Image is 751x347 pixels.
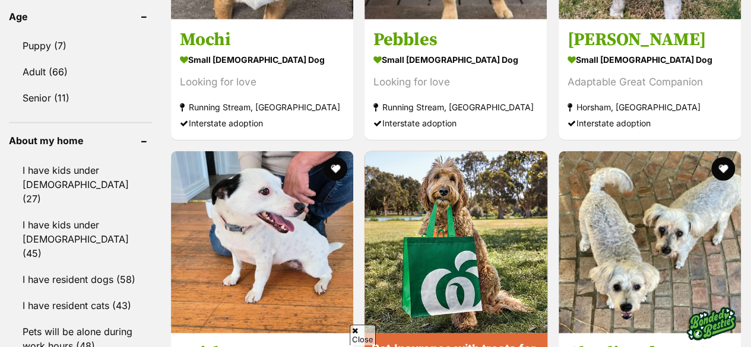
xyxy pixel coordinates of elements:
[559,151,741,333] img: Charlie & Isa - Maltese Dog
[9,135,152,146] header: About my home
[373,51,538,68] strong: small [DEMOGRAPHIC_DATA] Dog
[9,267,152,292] a: I have resident dogs (58)
[559,20,741,140] a: [PERSON_NAME] small [DEMOGRAPHIC_DATA] Dog Adaptable Great Companion Horsham, [GEOGRAPHIC_DATA] I...
[171,151,353,333] img: Paisley - Jack Russell Terrier Dog
[9,33,152,58] a: Puppy (7)
[568,74,732,90] div: Adaptable Great Companion
[180,115,344,131] div: Interstate adoption
[180,51,344,68] strong: small [DEMOGRAPHIC_DATA] Dog
[373,28,538,51] h3: Pebbles
[568,99,732,115] strong: Horsham, [GEOGRAPHIC_DATA]
[373,115,538,131] div: Interstate adoption
[324,157,347,181] button: favourite
[350,324,376,345] span: Close
[568,115,732,131] div: Interstate adoption
[180,99,344,115] strong: Running Stream, [GEOGRAPHIC_DATA]
[9,11,152,22] header: Age
[568,51,732,68] strong: small [DEMOGRAPHIC_DATA] Dog
[365,20,547,140] a: Pebbles small [DEMOGRAPHIC_DATA] Dog Looking for love Running Stream, [GEOGRAPHIC_DATA] Interstat...
[373,99,538,115] strong: Running Stream, [GEOGRAPHIC_DATA]
[568,28,732,51] h3: [PERSON_NAME]
[9,85,152,110] a: Senior (11)
[711,157,735,181] button: favourite
[9,293,152,318] a: I have resident cats (43)
[9,59,152,84] a: Adult (66)
[171,20,353,140] a: Mochi small [DEMOGRAPHIC_DATA] Dog Looking for love Running Stream, [GEOGRAPHIC_DATA] Interstate ...
[373,74,538,90] div: Looking for love
[180,74,344,90] div: Looking for love
[9,212,152,266] a: I have kids under [DEMOGRAPHIC_DATA] (45)
[180,28,344,51] h3: Mochi
[9,158,152,211] a: I have kids under [DEMOGRAPHIC_DATA] (27)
